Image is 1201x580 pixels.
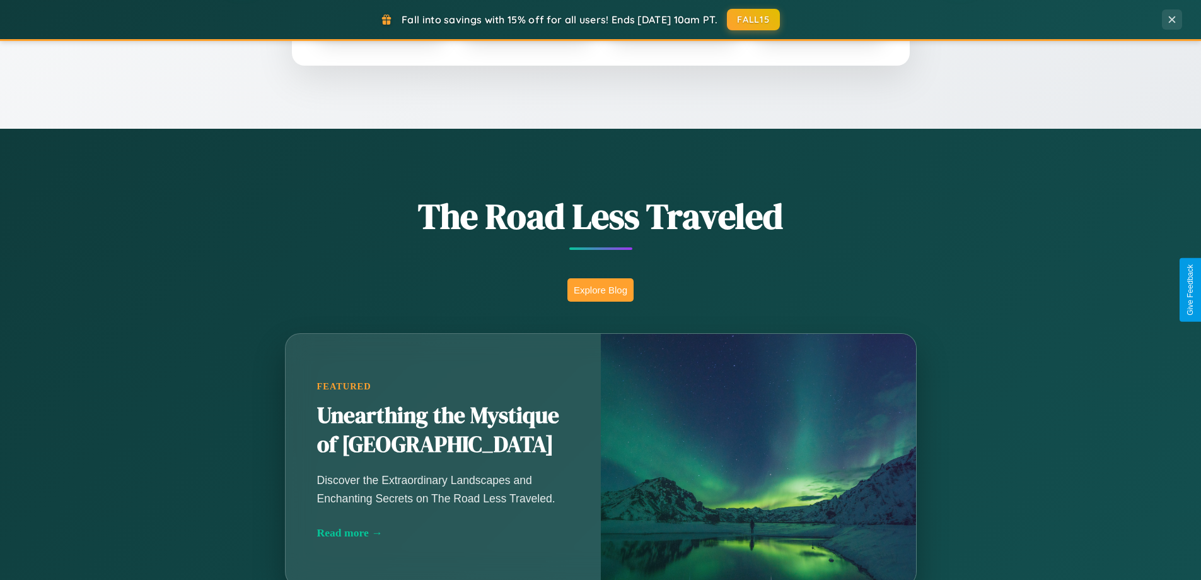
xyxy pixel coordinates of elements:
div: Featured [317,381,569,392]
button: FALL15 [727,9,780,30]
button: Explore Blog [567,278,634,302]
span: Fall into savings with 15% off for all users! Ends [DATE] 10am PT. [402,13,717,26]
div: Read more → [317,526,569,540]
h1: The Road Less Traveled [223,192,979,240]
p: Discover the Extraordinary Landscapes and Enchanting Secrets on The Road Less Traveled. [317,471,569,507]
div: Give Feedback [1186,264,1195,316]
h2: Unearthing the Mystique of [GEOGRAPHIC_DATA] [317,401,569,459]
